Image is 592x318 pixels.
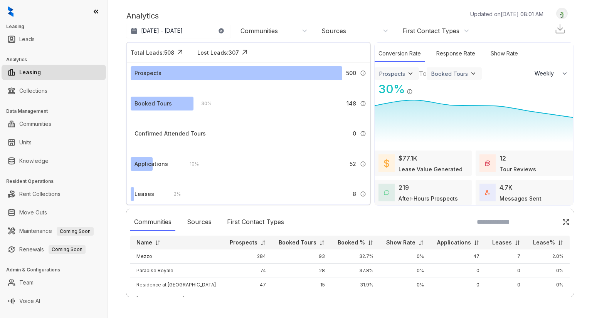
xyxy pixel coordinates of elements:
[2,293,106,309] li: Voice AI
[535,70,558,77] span: Weekly
[360,131,366,137] img: Info
[130,278,223,292] td: Residence at [GEOGRAPHIC_DATA]
[197,49,239,57] div: Lost Leads: 307
[135,160,168,168] div: Applications
[375,45,425,62] div: Conversion Rate
[558,240,563,246] img: sorting
[360,161,366,167] img: Info
[384,190,389,196] img: AfterHoursConversations
[399,183,409,192] div: 219
[6,23,108,30] h3: Leasing
[223,249,272,264] td: 284
[19,275,34,290] a: Team
[223,292,272,306] td: 37
[135,129,206,138] div: Confirmed Attended Tours
[19,135,32,150] a: Units
[19,116,51,132] a: Communities
[431,70,468,77] div: Booked Tours
[419,69,427,78] div: To
[486,292,526,306] td: 1
[135,69,161,77] div: Prospects
[2,186,106,202] li: Rent Collections
[6,266,108,273] h3: Admin & Configurations
[430,264,485,278] td: 0
[2,275,106,290] li: Team
[499,183,513,192] div: 4.7K
[368,240,373,246] img: sorting
[386,239,415,246] p: Show Rate
[432,45,479,62] div: Response Rate
[470,10,543,18] p: Updated on [DATE] 08:01 AM
[2,116,106,132] li: Communities
[546,219,552,225] img: SearchIcon
[554,23,566,35] img: Download
[2,135,106,150] li: Units
[399,154,417,163] div: $77.1K
[430,249,485,264] td: 47
[239,47,251,58] img: Click Icon
[402,27,459,35] div: First Contact Types
[526,249,570,264] td: 2.0%
[141,27,183,35] p: [DATE] - [DATE]
[562,218,570,226] img: Click Icon
[331,249,380,264] td: 32.7%
[131,49,174,57] div: Total Leads: 508
[279,239,316,246] p: Booked Tours
[350,160,356,168] span: 52
[19,242,86,257] a: RenewalsComing Soon
[272,249,331,264] td: 93
[126,24,230,38] button: [DATE] - [DATE]
[474,240,479,246] img: sorting
[353,129,356,138] span: 0
[19,83,47,99] a: Collections
[2,65,106,80] li: Leasing
[136,239,152,246] p: Name
[526,264,570,278] td: 0%
[2,153,106,169] li: Knowledge
[19,32,35,47] a: Leads
[240,27,278,35] div: Communities
[135,190,154,198] div: Leases
[487,45,522,62] div: Show Rate
[260,240,266,246] img: sorting
[130,213,175,231] div: Communities
[486,278,526,292] td: 0
[526,292,570,306] td: 3.0%
[331,292,380,306] td: 10.8%
[533,239,555,246] p: Lease%
[230,239,257,246] p: Prospects
[407,70,414,77] img: ViewFilterArrow
[384,159,389,168] img: LeaseValue
[375,80,405,98] div: 30 %
[2,223,106,239] li: Maintenance
[346,69,356,77] span: 500
[174,47,186,58] img: Click Icon
[272,278,331,292] td: 15
[2,242,106,257] li: Renewals
[346,99,356,108] span: 148
[6,178,108,185] h3: Resident Operations
[130,249,223,264] td: Mezzo
[430,278,485,292] td: 0
[360,70,366,76] img: Info
[399,165,462,173] div: Lease Value Generated
[2,32,106,47] li: Leads
[486,249,526,264] td: 7
[2,205,106,220] li: Move Outs
[380,292,430,306] td: 0%
[380,249,430,264] td: 0%
[19,293,40,309] a: Voice AI
[321,27,346,35] div: Sources
[272,264,331,278] td: 28
[485,190,490,195] img: TotalFum
[499,154,506,163] div: 12
[492,239,512,246] p: Leases
[499,194,542,203] div: Messages Sent
[469,70,477,77] img: ViewFilterArrow
[360,100,366,107] img: Info
[380,264,430,278] td: 0%
[418,240,424,246] img: sorting
[19,205,47,220] a: Move Outs
[130,264,223,278] td: Paradise Royale
[353,190,356,198] span: 8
